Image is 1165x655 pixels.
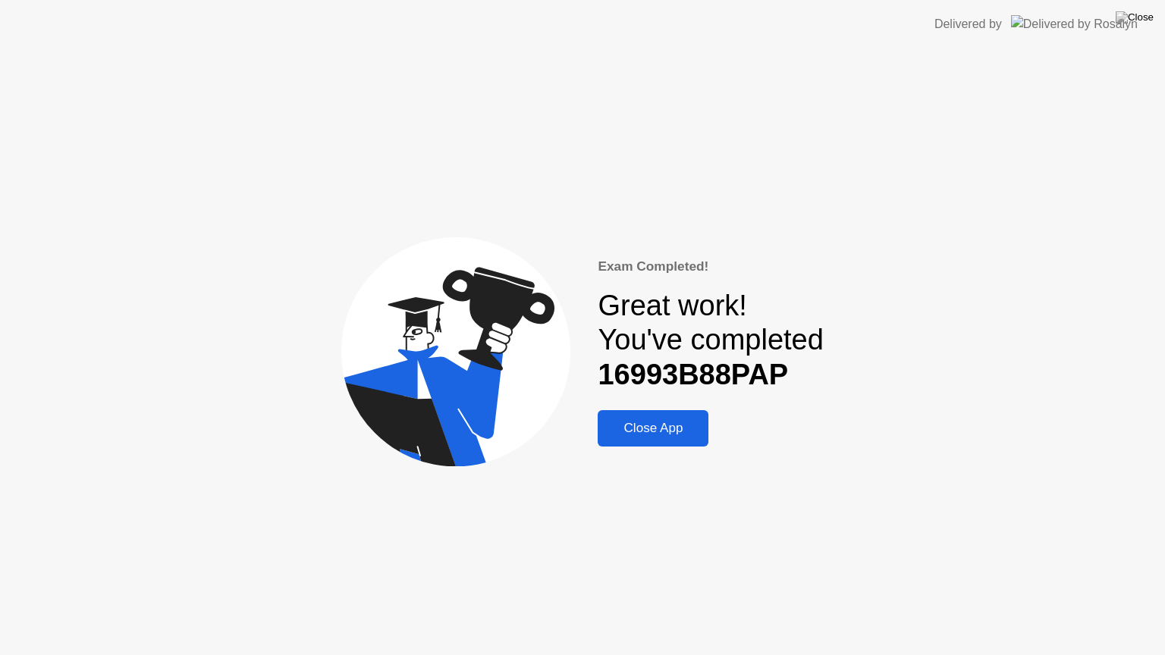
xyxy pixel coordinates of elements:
[598,257,823,277] div: Exam Completed!
[598,289,823,393] div: Great work! You've completed
[598,410,708,447] button: Close App
[598,359,788,390] b: 16993B88PAP
[1116,11,1154,24] img: Close
[934,15,1002,33] div: Delivered by
[602,421,704,436] div: Close App
[1011,15,1138,33] img: Delivered by Rosalyn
